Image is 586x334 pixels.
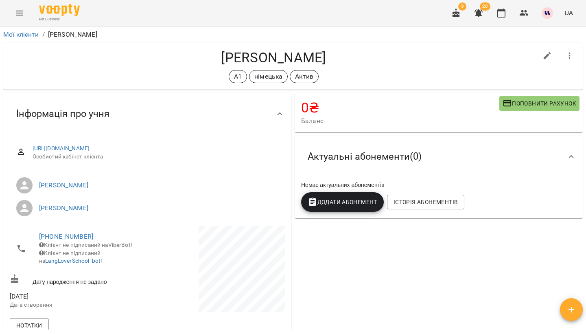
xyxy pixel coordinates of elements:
span: [DATE] [10,292,146,301]
div: Актив [290,70,319,83]
a: [PHONE_NUMBER] [39,233,93,240]
span: Додати Абонемент [308,197,377,207]
span: Нотатки [16,321,42,330]
a: [URL][DOMAIN_NAME] [33,145,90,152]
span: Інформація про учня [16,108,109,120]
div: Немає актуальних абонементів [300,179,578,191]
div: Інформація про учня [3,93,291,135]
span: For Business [39,17,80,22]
div: німецька [249,70,288,83]
button: Нотатки [10,318,49,333]
li: / [42,30,45,40]
h4: 0 ₴ [301,99,499,116]
button: Menu [10,3,29,23]
div: Дату народження не задано [8,272,147,288]
span: Особистий кабінет клієнта [33,153,278,161]
button: Поповнити рахунок [499,96,579,111]
img: Voopty Logo [39,4,80,16]
p: Актив [295,72,313,81]
span: UA [564,9,573,17]
span: 9 [458,2,466,11]
div: А1 [229,70,247,83]
span: Клієнт не підписаний на ViberBot! [39,242,132,248]
span: Історія абонементів [394,197,458,207]
a: Мої клієнти [3,31,39,38]
span: Поповнити рахунок [503,99,576,108]
button: Додати Абонемент [301,192,384,212]
a: LangLoverSchool_bot [45,257,101,264]
p: А1 [234,72,242,81]
h4: [PERSON_NAME] [10,49,538,66]
img: 1255ca683a57242d3abe33992970777d.jpg [542,7,553,19]
a: [PERSON_NAME] [39,204,88,212]
span: Актуальні абонементи ( 0 ) [308,150,422,163]
p: [PERSON_NAME] [48,30,97,40]
p: німецька [254,72,282,81]
div: Актуальні абонементи(0) [295,136,583,178]
button: UA [561,5,576,20]
a: [PERSON_NAME] [39,181,88,189]
span: Клієнт не підписаний на ! [39,250,102,264]
span: 20 [480,2,490,11]
button: Історія абонементів [387,195,464,209]
nav: breadcrumb [3,30,583,40]
span: Баланс [301,116,499,126]
p: Дата створення [10,301,146,309]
